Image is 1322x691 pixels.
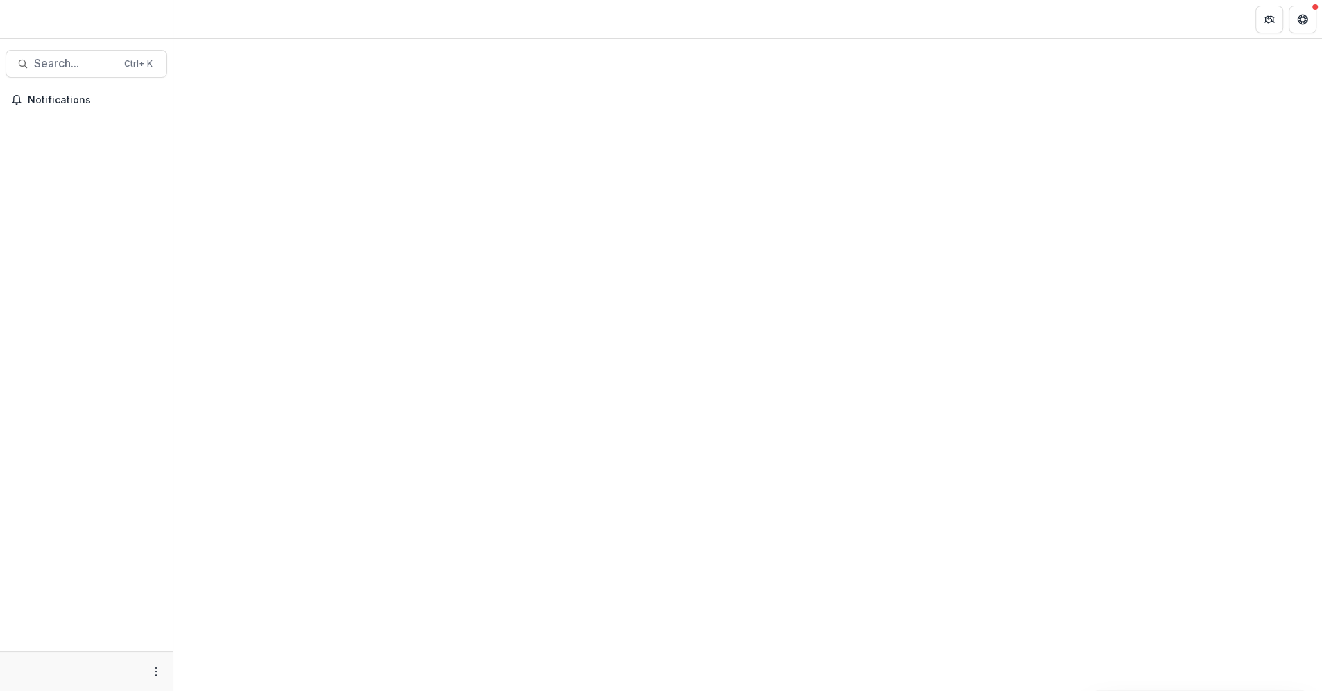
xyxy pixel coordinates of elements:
button: Notifications [6,89,167,111]
span: Search... [34,57,116,70]
div: Ctrl + K [121,56,155,71]
button: Get Help [1289,6,1316,33]
button: Partners [1255,6,1283,33]
nav: breadcrumb [179,9,238,29]
button: Search... [6,50,167,78]
button: More [148,663,164,680]
span: Notifications [28,94,162,106]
